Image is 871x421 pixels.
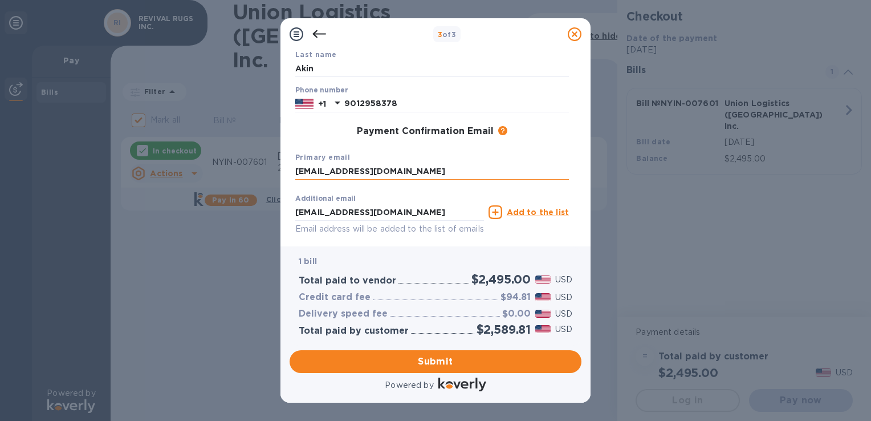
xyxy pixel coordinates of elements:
label: Additional email [295,196,356,203]
input: Enter your phone number [344,95,569,112]
span: Submit [299,355,572,369]
span: 3 [438,30,442,39]
img: Logo [438,378,486,391]
h3: Delivery speed fee [299,309,388,319]
p: Powered by [385,379,433,391]
p: USD [555,274,572,286]
h3: Total paid by customer [299,326,409,337]
img: USD [535,325,551,333]
input: Enter your last name [295,60,569,77]
p: +1 [318,98,326,110]
img: USD [535,293,551,301]
h3: Payment Confirmation Email [357,126,494,137]
h3: $0.00 [502,309,531,319]
input: Enter additional email [295,204,484,221]
u: Add to the list [507,208,569,217]
p: USD [555,323,572,335]
img: US [295,98,314,110]
label: Phone number [295,87,348,94]
b: Last name [295,50,337,59]
button: Submit [290,350,581,373]
h2: $2,589.81 [477,322,531,337]
p: USD [555,292,572,303]
img: USD [535,276,551,284]
img: USD [535,310,551,318]
b: of 3 [438,30,457,39]
h3: $94.81 [500,292,531,303]
input: Enter your primary name [295,163,569,180]
h2: $2,495.00 [471,272,531,286]
b: 1 bill [299,257,317,266]
b: Primary email [295,153,350,161]
h3: Credit card fee [299,292,371,303]
p: Email address will be added to the list of emails [295,222,484,236]
p: USD [555,308,572,320]
h3: Total paid to vendor [299,276,396,286]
